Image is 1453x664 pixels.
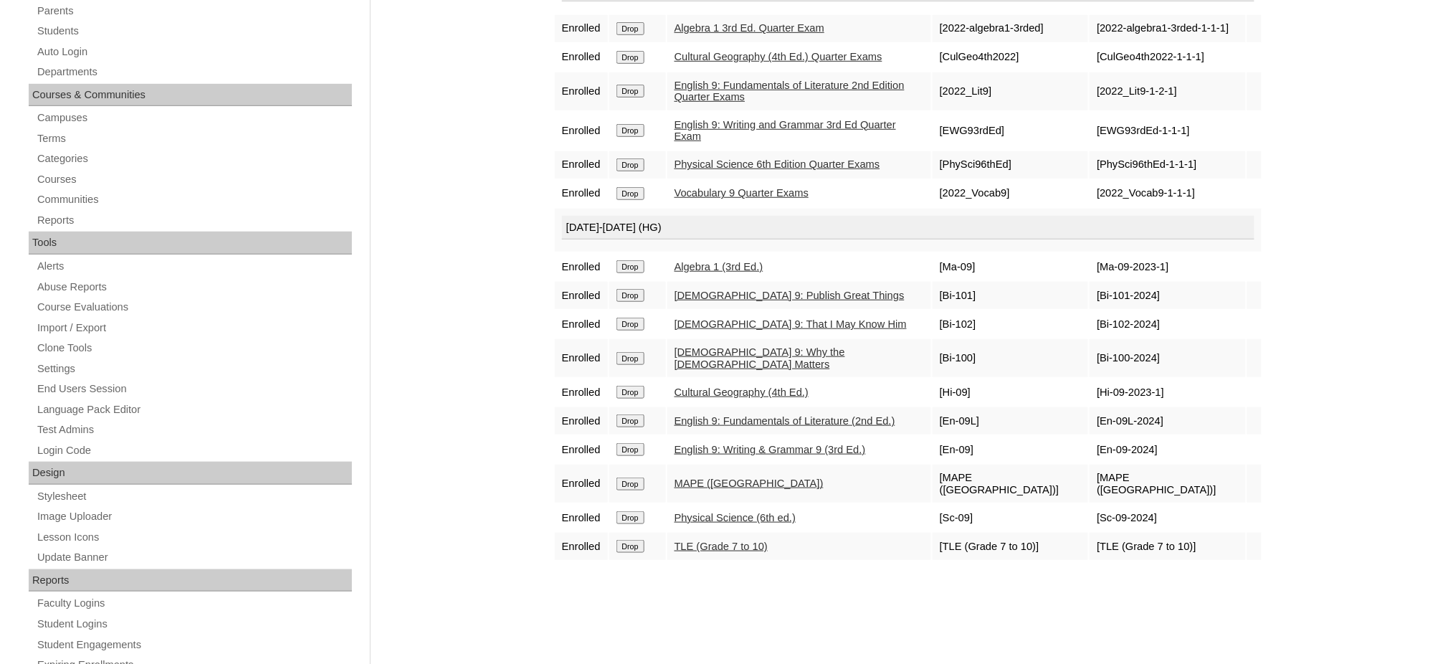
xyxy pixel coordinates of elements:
[36,63,352,81] a: Departments
[36,508,352,526] a: Image Uploader
[616,386,644,399] input: Drop
[36,528,352,546] a: Lesson Icons
[1090,436,1245,463] td: [En-09-2024]
[36,319,352,337] a: Import / Export
[36,22,352,40] a: Students
[36,488,352,506] a: Stylesheet
[36,257,352,275] a: Alerts
[933,407,1088,435] td: [En-09L]
[933,151,1088,179] td: [PhySci96thEd]
[555,465,608,503] td: Enrolled
[36,360,352,378] a: Settings
[616,540,644,553] input: Drop
[616,260,644,273] input: Drop
[1090,504,1245,531] td: [Sc-09-2024]
[933,72,1088,110] td: [2022_Lit9]
[933,44,1088,71] td: [CulGeo4th2022]
[616,443,644,456] input: Drop
[36,549,352,566] a: Update Banner
[29,232,352,255] div: Tools
[36,615,352,633] a: Student Logins
[36,594,352,612] a: Faculty Logins
[616,85,644,98] input: Drop
[36,380,352,398] a: End Users Session
[36,636,352,654] a: Student Engagements
[555,15,608,42] td: Enrolled
[933,310,1088,338] td: [Bi-102]
[675,386,809,398] a: Cultural Geography (4th Ed.)
[555,282,608,309] td: Enrolled
[675,22,824,34] a: Algebra 1 3rd Ed. Quarter Exam
[555,253,608,280] td: Enrolled
[675,415,895,427] a: English 9: Fundamentals of Literature (2nd Ed.)
[36,171,352,189] a: Courses
[675,444,866,455] a: English 9: Writing & Grammar 9 (3rd Ed.)
[675,541,768,552] a: TLE (Grade 7 to 10)
[36,109,352,127] a: Campuses
[933,465,1088,503] td: [MAPE ([GEOGRAPHIC_DATA])]
[555,504,608,531] td: Enrolled
[29,462,352,485] div: Design
[36,43,352,61] a: Auto Login
[933,180,1088,207] td: [2022_Vocab9]
[616,289,644,302] input: Drop
[933,339,1088,377] td: [Bi-100]
[1090,253,1245,280] td: [Ma-09-2023-1]
[933,379,1088,406] td: [Hi-09]
[36,421,352,439] a: Test Admins
[616,51,644,64] input: Drop
[36,278,352,296] a: Abuse Reports
[1090,379,1245,406] td: [Hi-09-2023-1]
[616,414,644,427] input: Drop
[933,112,1088,150] td: [EWG93rdEd]
[933,15,1088,42] td: [2022-algebra1-3rded]
[555,180,608,207] td: Enrolled
[675,119,896,143] a: English 9: Writing and Grammar 3rd Ed Quarter Exam
[616,511,644,524] input: Drop
[616,352,644,365] input: Drop
[1090,44,1245,71] td: [CulGeo4th2022-1-1-1]
[675,318,907,330] a: [DEMOGRAPHIC_DATA] 9: That I May Know Him
[933,533,1088,560] td: [TLE (Grade 7 to 10)]
[1090,339,1245,377] td: [Bi-100-2024]
[555,533,608,560] td: Enrolled
[562,216,1254,240] div: [DATE]-[DATE] (HG)
[616,187,644,200] input: Drop
[1090,72,1245,110] td: [2022_Lit9-1-2-1]
[616,318,644,331] input: Drop
[29,84,352,107] div: Courses & Communities
[675,51,882,62] a: Cultural Geography (4th Ed.) Quarter Exams
[1090,465,1245,503] td: [MAPE ([GEOGRAPHIC_DATA])]
[36,191,352,209] a: Communities
[36,401,352,419] a: Language Pack Editor
[933,504,1088,531] td: [Sc-09]
[36,2,352,20] a: Parents
[675,80,905,103] a: English 9: Fundamentals of Literature 2nd Edition Quarter Exams
[555,379,608,406] td: Enrolled
[36,130,352,148] a: Terms
[616,158,644,171] input: Drop
[36,339,352,357] a: Clone Tools
[1090,151,1245,179] td: [PhySci96thEd-1-1-1]
[555,339,608,377] td: Enrolled
[1090,407,1245,435] td: [En-09L-2024]
[675,187,809,199] a: Vocabulary 9 Quarter Exams
[675,158,880,170] a: Physical Science 6th Edition Quarter Exams
[555,407,608,435] td: Enrolled
[1090,310,1245,338] td: [Bi-102-2024]
[555,44,608,71] td: Enrolled
[29,569,352,592] div: Reports
[616,22,644,35] input: Drop
[555,310,608,338] td: Enrolled
[36,212,352,229] a: Reports
[1090,180,1245,207] td: [2022_Vocab9-1-1-1]
[616,478,644,490] input: Drop
[675,290,905,301] a: [DEMOGRAPHIC_DATA] 9: Publish Great Things
[1090,282,1245,309] td: [Bi-101-2024]
[555,72,608,110] td: Enrolled
[616,124,644,137] input: Drop
[36,442,352,460] a: Login Code
[1090,533,1245,560] td: [TLE (Grade 7 to 10)]
[555,151,608,179] td: Enrolled
[933,282,1088,309] td: [Bi-101]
